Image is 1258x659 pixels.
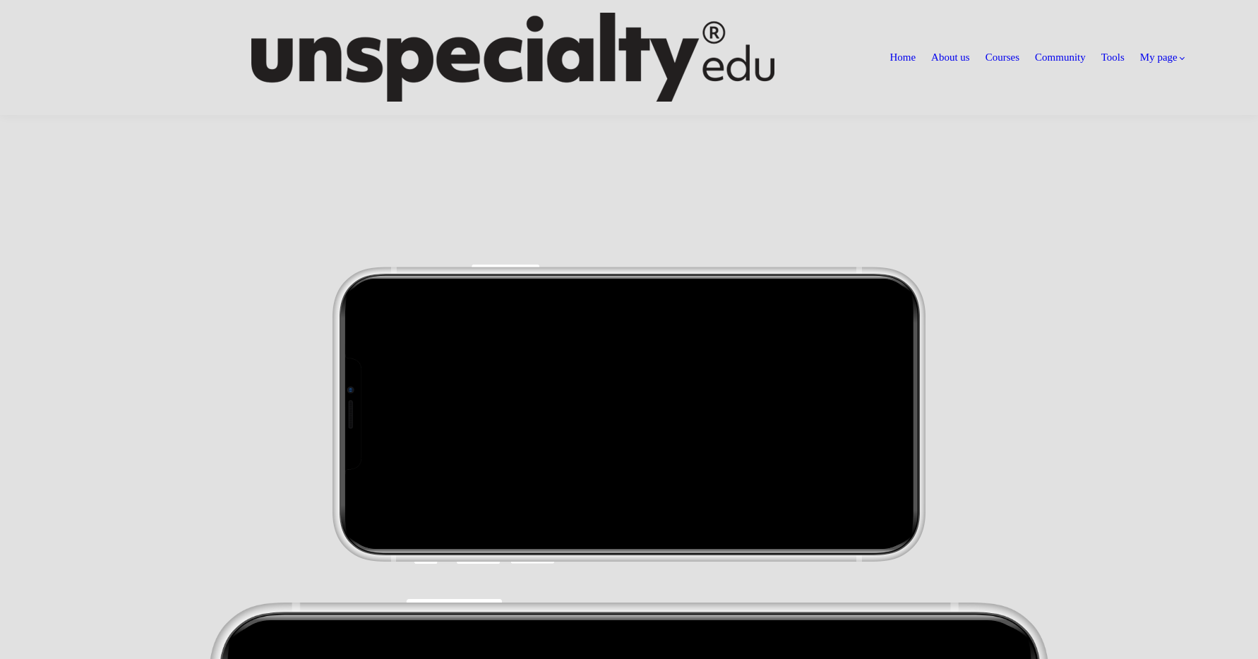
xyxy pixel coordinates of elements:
a: Tools [1101,52,1125,64]
a: About us [931,52,970,64]
a: Home [889,52,916,64]
span: My page [1140,52,1178,64]
a: Courses [986,52,1019,64]
a: My page [1140,52,1184,64]
a: Community [1035,52,1086,64]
